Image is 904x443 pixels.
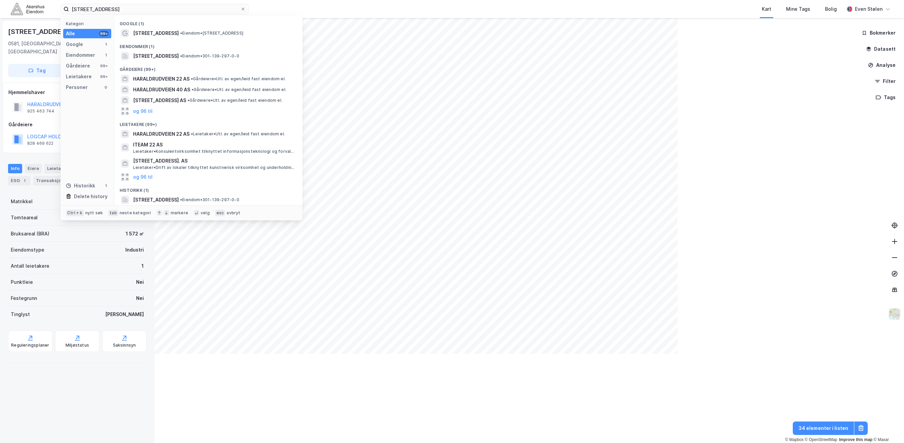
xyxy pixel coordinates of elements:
[11,343,49,348] div: Reguleringsplaner
[66,343,89,348] div: Miljøstatus
[762,5,771,13] div: Kart
[126,230,144,238] div: 1 572 ㎡
[860,42,901,56] button: Datasett
[11,278,33,286] div: Punktleie
[180,53,182,58] span: •
[133,165,296,170] span: Leietaker • Drift av lokaler tilknyttet kunstnerisk virksomhet og underholdningsvirksomhet
[66,182,95,190] div: Historikk
[191,76,193,81] span: •
[114,39,302,51] div: Eiendommer (1)
[74,192,108,201] div: Delete history
[862,58,901,72] button: Analyse
[793,422,854,435] button: 34 elementer i listen
[44,164,82,173] div: Leietakere
[99,63,109,69] div: 99+
[188,98,190,103] span: •
[11,294,37,302] div: Festegrunn
[136,294,144,302] div: Nei
[856,26,901,40] button: Bokmerker
[66,210,84,216] div: Ctrl + k
[133,96,186,104] span: [STREET_ADDRESS] AS
[11,310,30,318] div: Tinglyst
[66,30,75,38] div: Alle
[191,131,285,137] span: Leietaker • Utl. av egen/leid fast eiendom el.
[191,131,193,136] span: •
[114,16,302,28] div: Google (1)
[133,173,153,181] button: og 96 til
[27,108,54,114] div: 925 463 744
[66,51,95,59] div: Eiendommer
[870,411,904,443] iframe: Chat Widget
[171,210,188,216] div: markere
[114,61,302,74] div: Gårdeiere (99+)
[133,196,179,204] span: [STREET_ADDRESS]
[192,87,286,92] span: Gårdeiere • Utl. av egen/leid fast eiendom el.
[11,214,38,222] div: Tomteareal
[133,29,179,37] span: [STREET_ADDRESS]
[27,141,53,146] div: 828 469 622
[133,52,179,60] span: [STREET_ADDRESS]
[120,210,151,216] div: neste kategori
[180,31,182,36] span: •
[103,183,109,188] div: 1
[227,210,240,216] div: avbryt
[105,310,144,318] div: [PERSON_NAME]
[85,210,103,216] div: nytt søk
[125,246,144,254] div: Industri
[888,308,901,320] img: Z
[141,262,144,270] div: 1
[869,75,901,88] button: Filter
[11,230,49,238] div: Bruksareal (BRA)
[133,130,190,138] span: HARALDRUDVEIEN 22 AS
[180,197,182,202] span: •
[99,31,109,36] div: 99+
[66,21,111,26] div: Kategori
[66,40,83,48] div: Google
[66,62,90,70] div: Gårdeiere
[8,121,146,129] div: Gårdeiere
[11,262,49,270] div: Antall leietakere
[870,411,904,443] div: Kontrollprogram for chat
[113,343,136,348] div: Saksinnsyn
[133,141,294,149] span: ITEAM 22 AS
[805,437,837,442] a: OpenStreetMap
[191,76,286,82] span: Gårdeiere • Utl. av egen/leid fast eiendom el.
[133,75,190,83] span: HARALDRUDVEIEN 22 AS
[11,3,44,15] img: akershus-eiendom-logo.9091f326c980b4bce74ccdd9f866810c.svg
[11,197,33,206] div: Matrikkel
[21,177,28,184] div: 1
[8,176,31,185] div: ESG
[180,197,239,203] span: Eiendom • 301-139-297-0-0
[825,5,837,13] div: Bolig
[785,437,804,442] a: Mapbox
[8,40,93,56] div: 0581, [GEOGRAPHIC_DATA], [GEOGRAPHIC_DATA]
[215,210,225,216] div: esc
[103,85,109,90] div: 0
[180,53,239,59] span: Eiendom • 301-139-297-0-0
[133,157,294,165] span: [STREET_ADDRESS]. AS
[8,164,22,173] div: Info
[201,210,210,216] div: velg
[192,87,194,92] span: •
[99,74,109,79] div: 99+
[66,73,92,81] div: Leietakere
[133,107,153,115] button: og 96 til
[786,5,810,13] div: Mine Tags
[11,246,44,254] div: Eiendomstype
[133,149,296,154] span: Leietaker • Konsulentvirksomhet tilknyttet informasjonsteknologi og forvaltning og drift av IT-sy...
[66,83,88,91] div: Personer
[180,31,243,36] span: Eiendom • [STREET_ADDRESS]
[103,42,109,47] div: 1
[69,4,240,14] input: Søk på adresse, matrikkel, gårdeiere, leietakere eller personer
[114,117,302,129] div: Leietakere (99+)
[114,182,302,194] div: Historikk (1)
[8,88,146,96] div: Hjemmelshaver
[870,91,901,104] button: Tags
[33,176,79,185] div: Transaksjoner
[25,164,42,173] div: Eiere
[839,437,872,442] a: Improve this map
[855,5,882,13] div: Even Stølen
[188,98,282,103] span: Gårdeiere • Utl. av egen/leid fast eiendom el.
[8,64,66,77] button: Tag
[108,210,118,216] div: tab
